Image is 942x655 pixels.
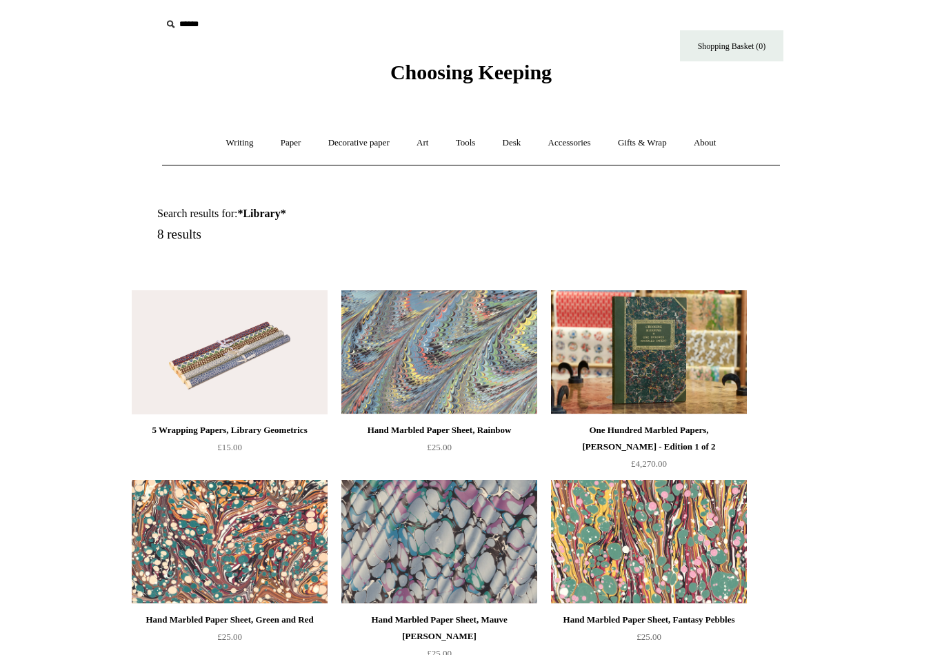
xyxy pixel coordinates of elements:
[554,422,743,455] div: One Hundred Marbled Papers, [PERSON_NAME] - Edition 1 of 2
[443,125,488,161] a: Tools
[135,612,324,628] div: Hand Marbled Paper Sheet, Green and Red
[551,422,747,478] a: One Hundred Marbled Papers, [PERSON_NAME] - Edition 1 of 2 £4,270.00
[132,480,328,604] a: Hand Marbled Paper Sheet, Green and Red Hand Marbled Paper Sheet, Green and Red
[135,422,324,439] div: 5 Wrapping Papers, Library Geometrics
[341,422,537,478] a: Hand Marbled Paper Sheet, Rainbow £25.00
[631,458,667,469] span: £4,270.00
[268,125,314,161] a: Paper
[536,125,603,161] a: Accessories
[551,480,747,604] img: Hand Marbled Paper Sheet, Fantasy Pebbles
[341,290,537,414] a: Hand Marbled Paper Sheet, Rainbow Hand Marbled Paper Sheet, Rainbow
[680,30,783,61] a: Shopping Basket (0)
[341,290,537,414] img: Hand Marbled Paper Sheet, Rainbow
[390,72,552,81] a: Choosing Keeping
[681,125,729,161] a: About
[605,125,679,161] a: Gifts & Wrap
[214,125,266,161] a: Writing
[341,480,537,604] a: Hand Marbled Paper Sheet, Mauve Jewel Ripple Hand Marbled Paper Sheet, Mauve Jewel Ripple
[551,480,747,604] a: Hand Marbled Paper Sheet, Fantasy Pebbles Hand Marbled Paper Sheet, Fantasy Pebbles
[217,442,242,452] span: £15.00
[637,632,661,642] span: £25.00
[132,290,328,414] a: 5 Wrapping Papers, Library Geometrics 5 Wrapping Papers, Library Geometrics
[345,422,534,439] div: Hand Marbled Paper Sheet, Rainbow
[551,290,747,414] img: One Hundred Marbled Papers, John Jeffery - Edition 1 of 2
[341,480,537,604] img: Hand Marbled Paper Sheet, Mauve Jewel Ripple
[490,125,534,161] a: Desk
[554,612,743,628] div: Hand Marbled Paper Sheet, Fantasy Pebbles
[132,480,328,604] img: Hand Marbled Paper Sheet, Green and Red
[345,612,534,645] div: Hand Marbled Paper Sheet, Mauve [PERSON_NAME]
[404,125,441,161] a: Art
[217,632,242,642] span: £25.00
[427,442,452,452] span: £25.00
[551,290,747,414] a: One Hundred Marbled Papers, John Jeffery - Edition 1 of 2 One Hundred Marbled Papers, John Jeffer...
[132,290,328,414] img: 5 Wrapping Papers, Library Geometrics
[316,125,402,161] a: Decorative paper
[390,61,552,83] span: Choosing Keeping
[157,227,487,243] h5: 8 results
[157,207,487,220] h1: Search results for:
[132,422,328,478] a: 5 Wrapping Papers, Library Geometrics £15.00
